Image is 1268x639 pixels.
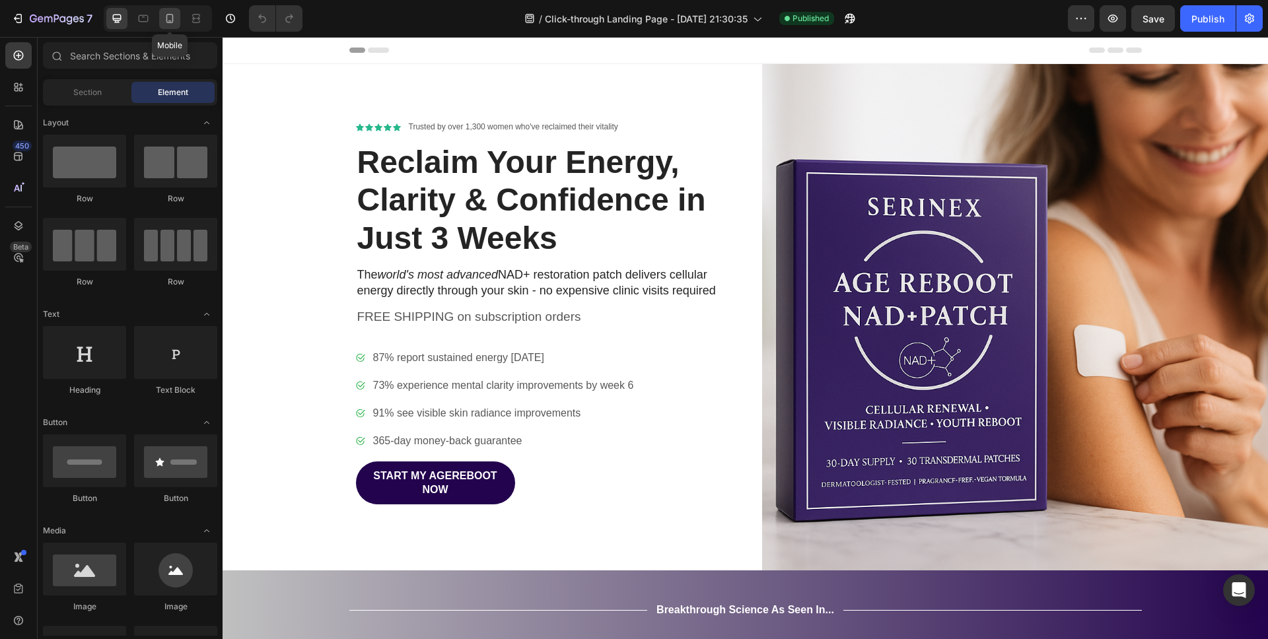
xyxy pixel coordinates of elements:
[43,117,69,129] span: Layout
[134,492,217,504] div: Button
[43,384,126,396] div: Heading
[43,601,126,613] div: Image
[196,520,217,541] span: Toggle open
[1131,5,1175,32] button: Save
[134,601,217,613] div: Image
[43,276,126,288] div: Row
[5,5,98,32] button: 7
[10,242,32,252] div: Beta
[43,525,66,537] span: Media
[158,86,188,98] span: Element
[792,13,829,24] span: Published
[1143,13,1164,24] span: Save
[87,11,92,26] p: 7
[134,276,217,288] div: Row
[196,304,217,325] span: Toggle open
[43,308,59,320] span: Text
[196,412,217,433] span: Toggle open
[434,566,612,580] p: Breakthrough Science As Seen In...
[134,193,217,205] div: Row
[539,12,542,26] span: /
[43,492,126,504] div: Button
[73,86,102,98] span: Section
[540,27,1046,533] img: gempages_570282855607829728-0c428a88-38e5-49c1-8e54-0f1fb9ad6a38.png
[196,112,217,133] span: Toggle open
[43,42,217,69] input: Search Sections & Elements
[13,141,32,151] div: 450
[1223,574,1255,606] div: Open Intercom Messenger
[134,384,217,396] div: Text Block
[43,193,126,205] div: Row
[545,12,748,26] span: Click-through Landing Page - [DATE] 21:30:35
[249,5,302,32] div: Undo/Redo
[223,37,1268,639] iframe: Design area
[1180,5,1236,32] button: Publish
[1191,12,1224,26] div: Publish
[43,417,67,428] span: Button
